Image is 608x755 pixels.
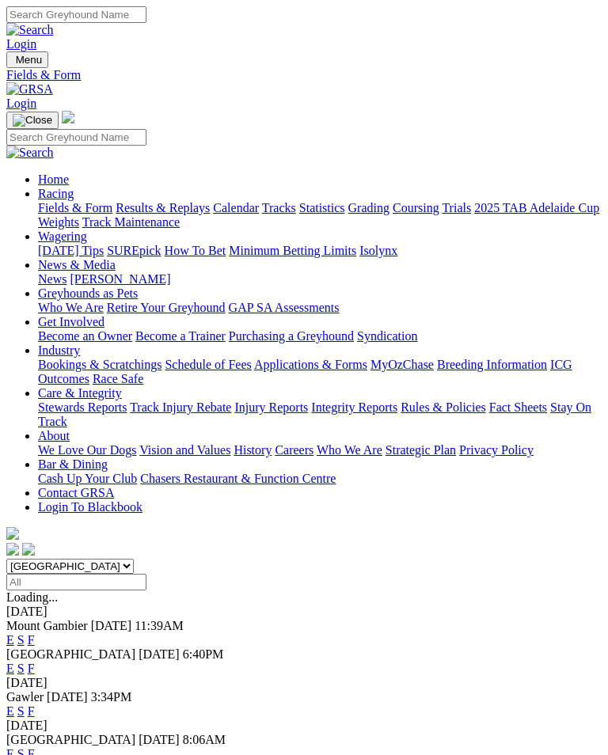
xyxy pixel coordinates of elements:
[38,343,80,357] a: Industry
[38,230,87,243] a: Wagering
[38,386,122,400] a: Care & Integrity
[234,443,272,457] a: History
[38,272,66,286] a: News
[401,400,486,414] a: Rules & Policies
[116,201,210,214] a: Results & Replays
[165,244,226,257] a: How To Bet
[38,315,104,328] a: Get Involved
[38,258,116,271] a: News & Media
[489,400,547,414] a: Fact Sheets
[140,472,336,485] a: Chasers Restaurant & Function Centre
[17,662,25,675] a: S
[183,647,224,661] span: 6:40PM
[38,443,602,457] div: About
[6,146,54,160] img: Search
[6,129,146,146] input: Search
[38,358,572,385] a: ICG Outcomes
[38,400,591,428] a: Stay On Track
[38,486,114,499] a: Contact GRSA
[82,215,180,229] a: Track Maintenance
[165,358,251,371] a: Schedule of Fees
[38,244,104,257] a: [DATE] Tips
[229,244,356,257] a: Minimum Betting Limits
[13,114,52,127] img: Close
[275,443,313,457] a: Careers
[38,429,70,442] a: About
[6,527,19,540] img: logo-grsa-white.png
[28,704,35,718] a: F
[254,358,367,371] a: Applications & Forms
[38,329,132,343] a: Become an Owner
[262,201,296,214] a: Tracks
[386,443,456,457] a: Strategic Plan
[139,647,180,661] span: [DATE]
[317,443,382,457] a: Who We Are
[6,605,602,619] div: [DATE]
[6,543,19,556] img: facebook.svg
[311,400,397,414] a: Integrity Reports
[38,472,602,486] div: Bar & Dining
[6,676,602,690] div: [DATE]
[38,173,69,186] a: Home
[6,662,14,675] a: E
[38,301,104,314] a: Who We Are
[91,619,132,632] span: [DATE]
[130,400,231,414] a: Track Injury Rebate
[22,543,35,556] img: twitter.svg
[229,301,340,314] a: GAP SA Assessments
[38,358,602,386] div: Industry
[47,690,88,704] span: [DATE]
[38,457,108,471] a: Bar & Dining
[6,619,88,632] span: Mount Gambier
[6,590,58,604] span: Loading...
[6,633,14,647] a: E
[6,23,54,37] img: Search
[135,619,184,632] span: 11:39AM
[38,201,602,230] div: Racing
[38,472,137,485] a: Cash Up Your Club
[38,400,127,414] a: Stewards Reports
[6,82,53,97] img: GRSA
[6,51,48,68] button: Toggle navigation
[348,201,389,214] a: Grading
[91,690,132,704] span: 3:34PM
[17,704,25,718] a: S
[70,272,170,286] a: [PERSON_NAME]
[6,574,146,590] input: Select date
[107,244,161,257] a: SUREpick
[38,215,79,229] a: Weights
[437,358,547,371] a: Breeding Information
[38,358,161,371] a: Bookings & Scratchings
[38,329,602,343] div: Get Involved
[139,733,180,746] span: [DATE]
[6,37,36,51] a: Login
[442,201,471,214] a: Trials
[6,68,602,82] a: Fields & Form
[299,201,345,214] a: Statistics
[213,201,259,214] a: Calendar
[38,201,112,214] a: Fields & Form
[93,372,143,385] a: Race Safe
[6,719,602,733] div: [DATE]
[357,329,417,343] a: Syndication
[38,244,602,258] div: Wagering
[6,112,59,129] button: Toggle navigation
[28,633,35,647] a: F
[359,244,397,257] a: Isolynx
[139,443,230,457] a: Vision and Values
[107,301,226,314] a: Retire Your Greyhound
[16,54,42,66] span: Menu
[28,662,35,675] a: F
[474,201,599,214] a: 2025 TAB Adelaide Cup
[6,690,44,704] span: Gawler
[38,500,142,514] a: Login To Blackbook
[6,733,135,746] span: [GEOGRAPHIC_DATA]
[38,272,602,286] div: News & Media
[38,400,602,429] div: Care & Integrity
[229,329,354,343] a: Purchasing a Greyhound
[370,358,434,371] a: MyOzChase
[38,187,74,200] a: Racing
[459,443,534,457] a: Privacy Policy
[135,329,226,343] a: Become a Trainer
